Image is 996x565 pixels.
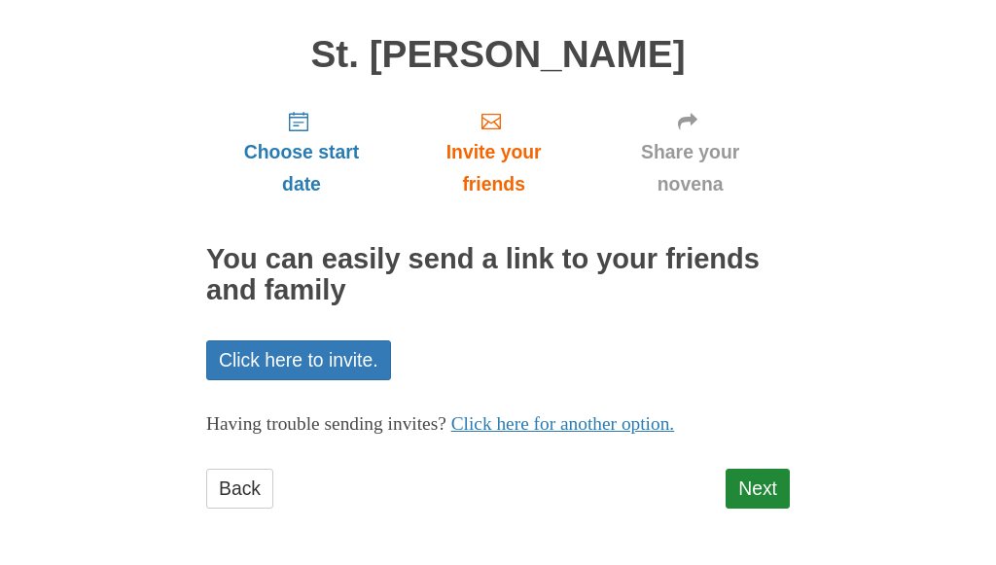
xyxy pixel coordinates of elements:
span: Share your novena [610,136,770,200]
a: Share your novena [590,94,790,210]
span: Invite your friends [416,136,571,200]
a: Next [726,469,790,509]
span: Having trouble sending invites? [206,413,446,434]
a: Back [206,469,273,509]
a: Invite your friends [397,94,590,210]
h1: St. [PERSON_NAME] [206,34,790,76]
a: Choose start date [206,94,397,210]
span: Choose start date [226,136,377,200]
a: Click here for another option. [451,413,675,434]
a: Click here to invite. [206,340,391,380]
h2: You can easily send a link to your friends and family [206,244,790,306]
